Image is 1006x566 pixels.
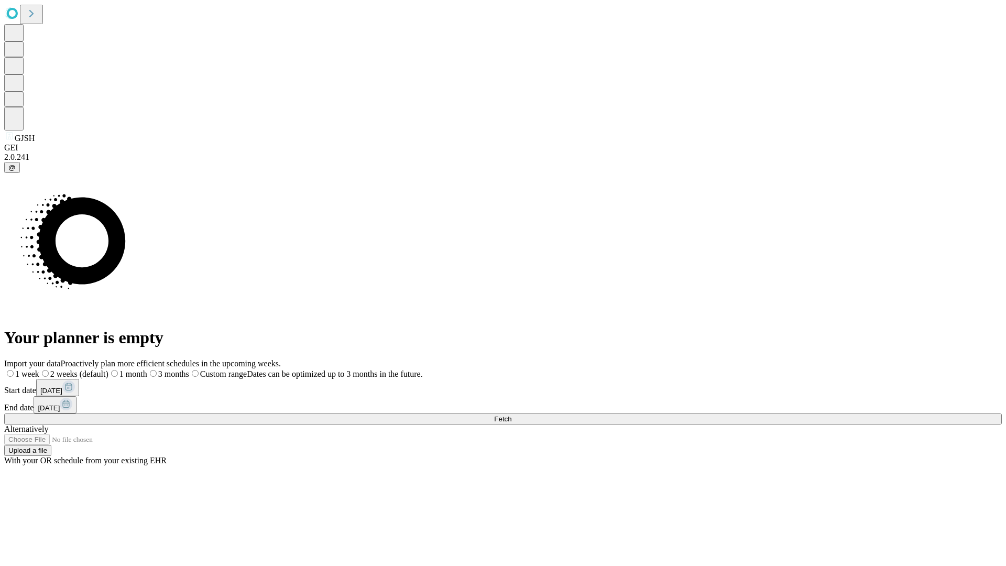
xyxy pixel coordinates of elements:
span: 2 weeks (default) [50,369,108,378]
input: Custom rangeDates can be optimized up to 3 months in the future. [192,370,199,377]
button: Upload a file [4,445,51,456]
input: 1 week [7,370,14,377]
span: Dates can be optimized up to 3 months in the future. [247,369,422,378]
span: Fetch [494,415,511,423]
span: @ [8,164,16,171]
input: 2 weeks (default) [42,370,49,377]
span: 3 months [158,369,189,378]
div: End date [4,396,1002,413]
span: Custom range [200,369,247,378]
span: 1 month [119,369,147,378]
div: GEI [4,143,1002,153]
div: Start date [4,379,1002,396]
span: Proactively plan more efficient schedules in the upcoming weeks. [61,359,281,368]
input: 1 month [111,370,118,377]
span: Import your data [4,359,61,368]
div: 2.0.241 [4,153,1002,162]
span: Alternatively [4,424,48,433]
span: With your OR schedule from your existing EHR [4,456,167,465]
button: [DATE] [34,396,76,413]
span: GJSH [15,134,35,143]
span: [DATE] [40,387,62,395]
h1: Your planner is empty [4,328,1002,347]
span: [DATE] [38,404,60,412]
span: 1 week [15,369,39,378]
button: [DATE] [36,379,79,396]
input: 3 months [150,370,157,377]
button: Fetch [4,413,1002,424]
button: @ [4,162,20,173]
